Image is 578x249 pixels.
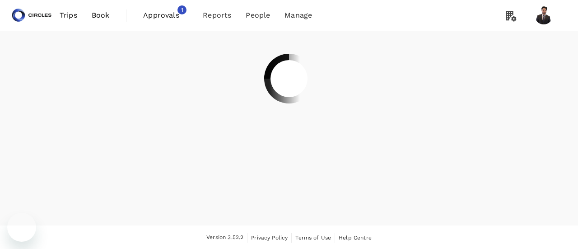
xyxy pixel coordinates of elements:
[284,10,312,21] span: Manage
[295,233,331,243] a: Terms of Use
[92,10,110,21] span: Book
[206,233,243,242] span: Version 3.52.2
[7,213,36,242] iframe: Button to launch messaging window
[535,6,553,24] img: Hassan Mujtaba
[177,5,186,14] span: 1
[251,235,288,241] span: Privacy Policy
[203,10,231,21] span: Reports
[11,5,52,25] img: Circles
[143,10,188,21] span: Approvals
[295,235,331,241] span: Terms of Use
[339,233,372,243] a: Help Centre
[251,233,288,243] a: Privacy Policy
[60,10,77,21] span: Trips
[246,10,270,21] span: People
[339,235,372,241] span: Help Centre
